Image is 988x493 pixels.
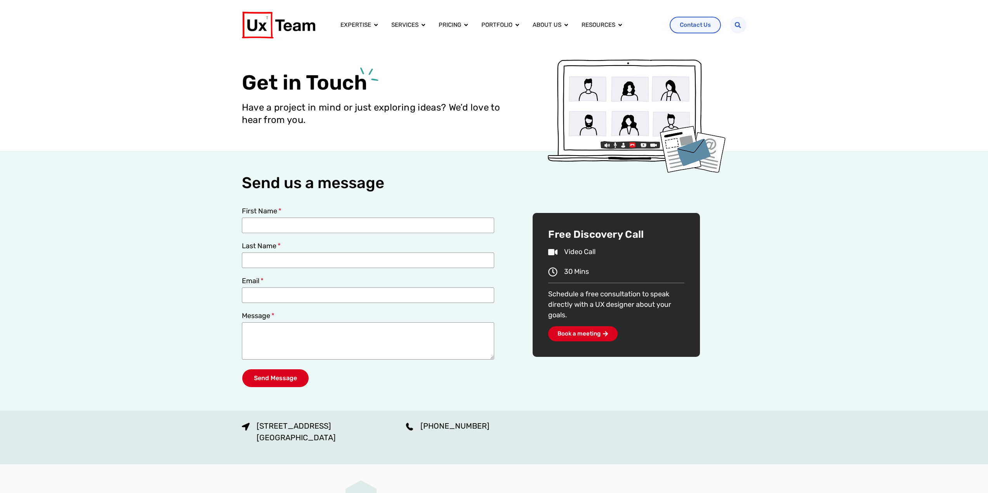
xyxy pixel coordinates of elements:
label: First Name [242,208,282,218]
a: Pricing [439,21,461,29]
form: Contact Us [242,208,494,397]
label: Message [242,312,275,322]
h2: Send us a message [242,174,494,192]
span: 30 Mins [562,266,589,277]
span: Book a meeting [557,331,601,337]
a: Services [391,21,418,29]
a: [PHONE_NUMBER] [406,420,490,432]
iframe: Chat Widget [949,456,988,493]
span: [STREET_ADDRESS] [GEOGRAPHIC_DATA] [255,420,336,455]
a: Portfolio [481,21,512,29]
img: UX Team Logo [242,12,315,38]
label: Last Name [242,242,281,253]
nav: Menu [334,17,663,33]
a: Contact Us [670,17,721,33]
div: Menu Toggle [334,17,663,33]
p: Schedule a free consultation to speak directly with a UX designer about your goals. [548,289,684,320]
button: Send Message [242,369,309,387]
span: Video Call [562,247,596,257]
a: Expertise [340,21,371,29]
span: Send Message [254,375,297,381]
a: Book a meeting [548,326,618,341]
a: About us [533,21,561,29]
div: Search [730,17,747,33]
label: Email [242,277,264,287]
h1: Get in Touch [242,70,519,95]
a: Resources [582,21,615,29]
img: Contact UX Team by sending us a message or booking a free discovery call [546,58,726,174]
span: Contact Us [680,22,711,28]
a: [STREET_ADDRESS][GEOGRAPHIC_DATA] [242,420,336,455]
div: Have a project in mind or just exploring ideas? We’d love to hear from you. [242,101,519,126]
span: [PHONE_NUMBER] [418,420,490,432]
p: Free Discovery Call [548,228,684,241]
